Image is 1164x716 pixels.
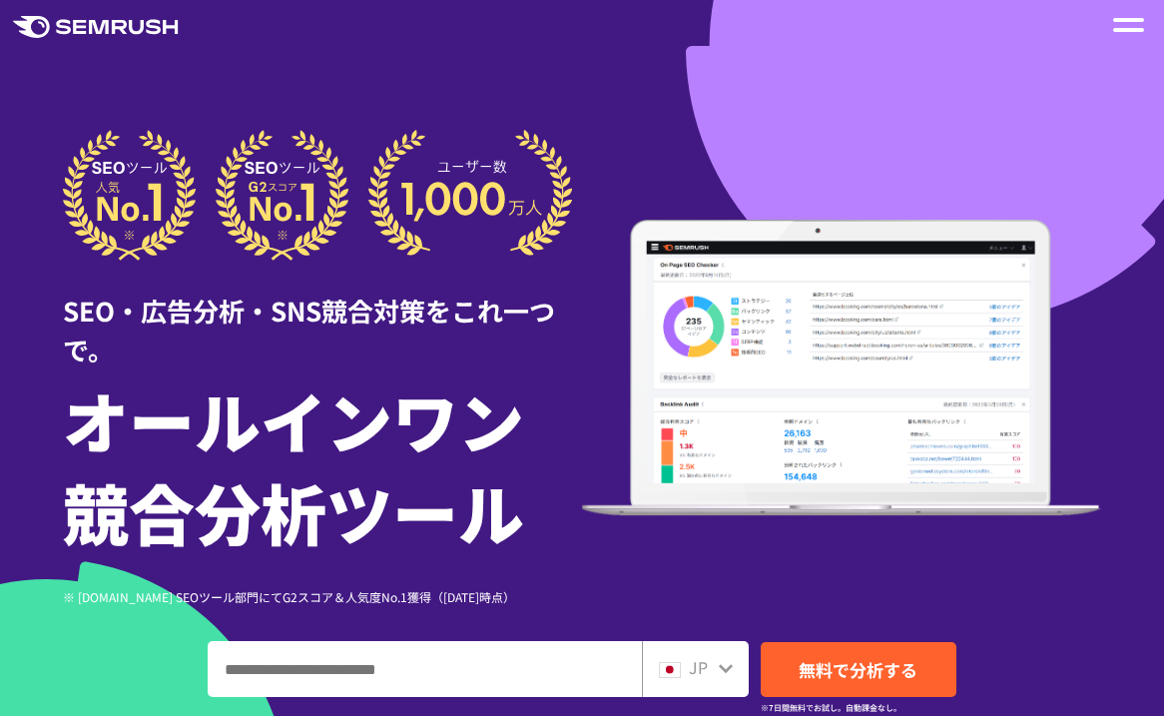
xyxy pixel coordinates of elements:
input: ドメイン、キーワードまたはURLを入力してください [209,642,641,696]
h1: オールインワン 競合分析ツール [63,373,582,557]
span: JP [689,655,708,679]
div: SEO・広告分析・SNS競合対策をこれ一つで。 [63,261,582,368]
a: 無料で分析する [761,642,956,697]
span: 無料で分析する [799,657,917,682]
div: ※ [DOMAIN_NAME] SEOツール部門にてG2スコア＆人気度No.1獲得（[DATE]時点） [63,587,582,606]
